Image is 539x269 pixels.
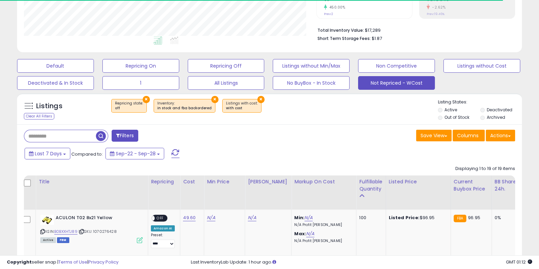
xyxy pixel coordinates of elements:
[57,237,69,243] span: FBM
[115,101,143,111] span: Repricing state :
[389,215,445,221] div: $96.95
[294,230,306,237] b: Max:
[327,5,345,10] small: 450.00%
[25,148,70,159] button: Last 7 Days
[151,225,175,231] div: Amazon AI
[444,107,457,113] label: Active
[294,214,304,221] b: Min:
[495,178,520,193] div: BB Share 24h.
[317,26,510,34] li: $17,289
[453,130,485,141] button: Columns
[102,76,179,90] button: 1
[226,101,258,111] span: Listings with cost :
[444,114,469,120] label: Out of Stock
[58,259,87,265] a: Terms of Use
[294,223,351,227] p: N/A Profit [PERSON_NAME]
[487,107,512,113] label: Deactivated
[248,178,288,185] div: [PERSON_NAME]
[358,76,435,90] button: Not Repriced - WCost
[88,259,118,265] a: Privacy Policy
[151,178,177,185] div: Repricing
[207,178,242,185] div: Min Price
[454,215,466,222] small: FBA
[506,259,532,265] span: 2025-10-6 01:12 GMT
[324,12,333,16] small: Prev: 2
[294,178,353,185] div: Markup on Cost
[116,150,156,157] span: Sep-22 - Sep-28
[188,76,265,90] button: All Listings
[457,132,479,139] span: Columns
[207,214,215,221] a: N/A
[102,59,179,73] button: Repricing On
[358,59,435,73] button: Non Competitive
[455,166,515,172] div: Displaying 1 to 19 of 19 items
[372,35,382,42] span: $1.87
[438,99,522,105] p: Listing States:
[183,214,196,221] a: 49.60
[40,215,143,242] div: ASIN:
[112,130,138,142] button: Filters
[359,215,380,221] div: 100
[248,214,256,221] a: N/A
[79,229,117,234] span: | SKU: 1070276428
[56,215,139,223] b: ACULON T02 8x21 Yellow
[468,214,480,221] span: 96.95
[317,27,364,33] b: Total Inventory Value:
[294,239,351,243] p: N/A Profit [PERSON_NAME]
[317,36,371,41] b: Short Term Storage Fees:
[71,151,103,157] span: Compared to:
[416,130,452,141] button: Save View
[427,12,444,16] small: Prev: 19.46%
[7,259,118,266] div: seller snap | |
[143,96,150,103] button: ×
[35,150,62,157] span: Last 7 Days
[24,113,54,119] div: Clear All Filters
[292,175,356,210] th: The percentage added to the cost of goods (COGS) that forms the calculator for Min & Max prices.
[454,178,489,193] div: Current Buybox Price
[191,259,532,266] div: Last InventoryLab Update: 1 hour ago.
[226,106,258,111] div: with cost
[389,214,420,221] b: Listed Price:
[487,114,505,120] label: Archived
[36,101,62,111] h5: Listings
[211,96,218,103] button: ×
[304,214,313,221] a: N/A
[39,178,145,185] div: Title
[430,5,445,10] small: -2.62%
[273,59,350,73] button: Listings without Min/Max
[157,101,212,111] span: Inventory :
[486,130,515,141] button: Actions
[188,59,265,73] button: Repricing Off
[115,106,143,111] div: off
[257,96,265,103] button: ×
[389,178,448,185] div: Listed Price
[495,215,517,221] div: 0%
[17,59,94,73] button: Default
[54,229,77,235] a: B0BXXHTJ89
[40,237,56,243] span: All listings currently available for purchase on Amazon
[157,106,212,111] div: in stock and fba backordered
[17,76,94,90] button: Deactivated & In Stock
[155,215,166,221] span: OFF
[7,259,32,265] strong: Copyright
[183,178,201,185] div: Cost
[40,215,54,225] img: 31V+5KoAWzL._SL40_.jpg
[306,230,314,237] a: N/A
[105,148,164,159] button: Sep-22 - Sep-28
[443,59,520,73] button: Listings without Cost
[273,76,350,90] button: No BuyBox - In Stock
[359,178,383,193] div: Fulfillable Quantity
[151,233,175,248] div: Preset:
